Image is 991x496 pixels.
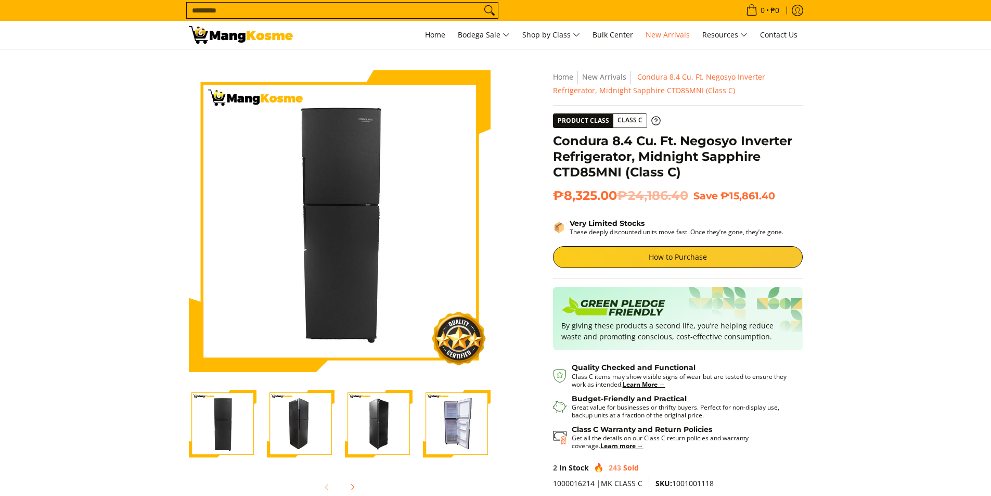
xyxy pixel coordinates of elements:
[425,30,445,40] span: Home
[553,70,803,97] nav: Breadcrumbs
[553,478,642,488] span: 1000016214 |MK CLASS C
[189,70,491,372] img: Condura 8.4 Cu. Ft. Negosyo Inverter Refrigerator, Midnight Sapphire CTD85MNI (Class C)
[345,390,413,457] img: Condura 8.4 Cu. Ft. Negosyo Inverter Refrigerator, Midnight Sapphire CTD85MNI (Class C)-3
[609,463,621,473] span: 243
[720,189,775,202] span: ₱15,861.40
[481,3,498,18] button: Search
[570,228,783,236] p: These deeply discounted units move fast. Once they’re gone, they’re gone.
[420,21,451,49] a: Home
[458,29,510,42] span: Bodega Sale
[755,21,803,49] a: Contact Us
[572,363,696,372] strong: Quality Checked and Functional
[570,219,645,228] strong: Very Limited Stocks
[760,30,797,40] span: Contact Us
[613,114,647,127] span: Class C
[423,390,491,457] img: Condura 8.4 Cu. Ft. Negosyo Inverter Refrigerator, Midnight Sapphire CTD85MNI (Class C)-4
[769,7,781,14] span: ₱0
[517,21,585,49] a: Shop by Class
[582,72,626,82] a: New Arrivals
[189,390,256,457] img: Condura 8.4 Cu. Ft. Negosyo Inverter Refrigerator, Midnight Sapphire CTD85MNI (Class C)-1
[623,463,639,473] span: Sold
[640,21,695,49] a: New Arrivals
[593,30,633,40] span: Bulk Center
[553,72,765,95] span: Condura 8.4 Cu. Ft. Negosyo Inverter Refrigerator, Midnight Sapphire CTD85MNI (Class C)
[697,21,753,49] a: Resources
[561,295,665,320] img: Badge sustainability green pledge friendly
[453,21,515,49] a: Bodega Sale
[572,425,712,434] strong: Class C Warranty and Return Policies
[559,463,589,473] span: In Stock
[553,188,688,204] span: ₱8,325.00
[623,380,665,389] a: Learn More →
[702,29,748,42] span: Resources
[693,189,718,202] span: Save
[522,29,580,42] span: Shop by Class
[553,133,803,180] h1: Condura 8.4 Cu. Ft. Negosyo Inverter Refrigerator, Midnight Sapphire CTD85MNI (Class C)
[561,320,794,342] p: By giving these products a second life, you’re helping reduce waste and promoting conscious, cost...
[759,7,766,14] span: 0
[572,394,687,403] strong: Budget-Friendly and Practical
[587,21,638,49] a: Bulk Center
[600,441,643,450] a: Learn more →
[554,114,613,128] span: Product Class
[743,5,782,16] span: •
[646,30,690,40] span: New Arrivals
[553,72,573,82] a: Home
[553,246,803,268] a: How to Purchase
[553,113,661,128] a: Product Class Class C
[617,188,688,204] del: ₱24,186.40
[572,434,792,450] p: Get all the details on our Class C return policies and warranty coverage.
[572,403,792,419] p: Great value for businesses or thrifty buyers. Perfect for non-display use, backup units at a frac...
[303,21,803,49] nav: Main Menu
[553,463,557,473] span: 2
[655,478,714,488] span: 1001001118
[572,373,792,388] p: Class C items may show visible signs of wear but are tested to ensure they work as intended.
[267,390,334,457] img: Condura 8.4 Cu. Ft. Negosyo Inverter Refrigerator, Midnight Sapphire CTD85MNI (Class C)-2
[189,26,293,44] img: Condura 8.5 Cu. Ft. Negosyo Inverter Refrigerator l Mang Kosme
[655,478,672,488] span: SKU:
